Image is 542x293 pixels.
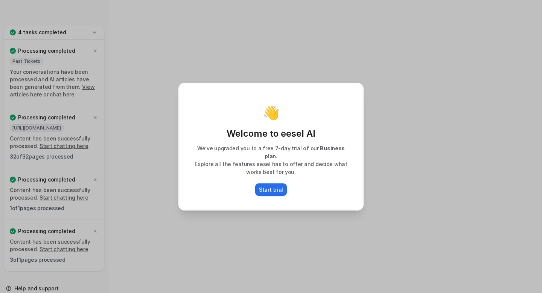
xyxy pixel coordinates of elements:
p: Explore all the features eesel has to offer and decide what works best for you. [187,160,355,176]
p: Start trial [259,186,283,194]
p: 👋 [263,105,280,120]
p: Welcome to eesel AI [187,128,355,140]
button: Start trial [255,183,287,196]
p: We’ve upgraded you to a free 7-day trial of our [187,144,355,160]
